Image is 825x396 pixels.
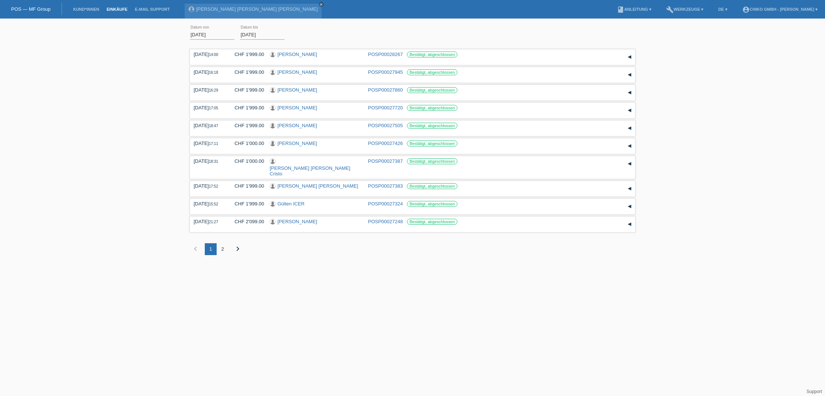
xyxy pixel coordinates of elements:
a: E-Mail Support [131,7,174,11]
span: 16:29 [209,88,218,92]
div: auf-/zuklappen [624,219,635,230]
i: chevron_right [233,244,242,253]
span: 18:47 [209,124,218,128]
i: build [666,6,674,13]
a: close [319,2,324,7]
div: [DATE] [194,123,223,128]
a: POSP00027383 [368,183,403,189]
label: Bestätigt, abgeschlossen [407,141,457,146]
a: POSP00027248 [368,219,403,224]
div: [DATE] [194,69,223,75]
a: Einkäufe [103,7,131,11]
a: buildWerkzeuge ▾ [663,7,707,11]
div: 2 [217,243,229,255]
div: CHF 1'999.00 [229,87,264,93]
a: [PERSON_NAME] [277,69,317,75]
span: 16:18 [209,70,218,75]
i: book [617,6,624,13]
i: account_circle [742,6,750,13]
label: Bestätigt, abgeschlossen [407,87,457,93]
label: Bestätigt, abgeschlossen [407,105,457,111]
a: [PERSON_NAME] [PERSON_NAME] [277,183,358,189]
a: DE ▾ [714,7,731,11]
a: [PERSON_NAME] [277,105,317,110]
a: Kund*innen [69,7,103,11]
div: [DATE] [194,105,223,110]
a: [PERSON_NAME] [PERSON_NAME] [PERSON_NAME] [196,6,318,12]
a: POSP00027720 [368,105,403,110]
a: Support [806,389,822,394]
a: POSP00027387 [368,158,403,164]
label: Bestätigt, abgeschlossen [407,69,457,75]
i: close [319,3,323,6]
span: 17:11 [209,142,218,146]
div: [DATE] [194,141,223,146]
a: POSP00028267 [368,52,403,57]
div: auf-/zuklappen [624,201,635,212]
a: account_circleChiko GmbH - [PERSON_NAME] ▾ [739,7,821,11]
a: POSP00027505 [368,123,403,128]
div: [DATE] [194,158,223,164]
label: Bestätigt, abgeschlossen [407,201,457,207]
span: 17:52 [209,184,218,188]
label: Bestätigt, abgeschlossen [407,158,457,164]
a: Gülten ICER [277,201,305,207]
div: auf-/zuklappen [624,87,635,98]
div: auf-/zuklappen [624,123,635,134]
div: CHF 1'000.00 [229,141,264,146]
a: bookAnleitung ▾ [613,7,655,11]
span: 18:31 [209,159,218,164]
div: auf-/zuklappen [624,69,635,80]
a: POSP00027426 [368,141,403,146]
div: auf-/zuklappen [624,158,635,169]
div: auf-/zuklappen [624,141,635,152]
div: [DATE] [194,219,223,224]
span: 14:00 [209,53,218,57]
label: Bestätigt, abgeschlossen [407,183,457,189]
a: POS — MF Group [11,6,50,12]
i: chevron_left [191,244,200,253]
a: [PERSON_NAME] [PERSON_NAME] Cristo [270,165,350,176]
div: [DATE] [194,183,223,189]
a: [PERSON_NAME] [277,219,317,224]
div: CHF 1'999.00 [229,183,264,189]
div: [DATE] [194,201,223,207]
div: CHF 2'099.00 [229,219,264,224]
div: 1 [205,243,217,255]
span: 17:05 [209,106,218,110]
div: CHF 1'999.00 [229,105,264,110]
div: [DATE] [194,87,223,93]
a: [PERSON_NAME] [277,141,317,146]
div: CHF 1'999.00 [229,52,264,57]
div: auf-/zuklappen [624,183,635,194]
div: CHF 1'000.00 [229,158,264,164]
label: Bestätigt, abgeschlossen [407,52,457,57]
a: POSP00027860 [368,87,403,93]
div: auf-/zuklappen [624,105,635,116]
a: POSP00027945 [368,69,403,75]
label: Bestätigt, abgeschlossen [407,123,457,129]
div: CHF 1'999.00 [229,123,264,128]
a: [PERSON_NAME] [277,87,317,93]
a: [PERSON_NAME] [277,52,317,57]
div: CHF 1'999.00 [229,69,264,75]
div: CHF 1'999.00 [229,201,264,207]
a: [PERSON_NAME] [277,123,317,128]
span: 15:52 [209,202,218,206]
div: auf-/zuklappen [624,52,635,63]
span: 21:27 [209,220,218,224]
a: POSP00027324 [368,201,403,207]
label: Bestätigt, abgeschlossen [407,219,457,225]
div: [DATE] [194,52,223,57]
